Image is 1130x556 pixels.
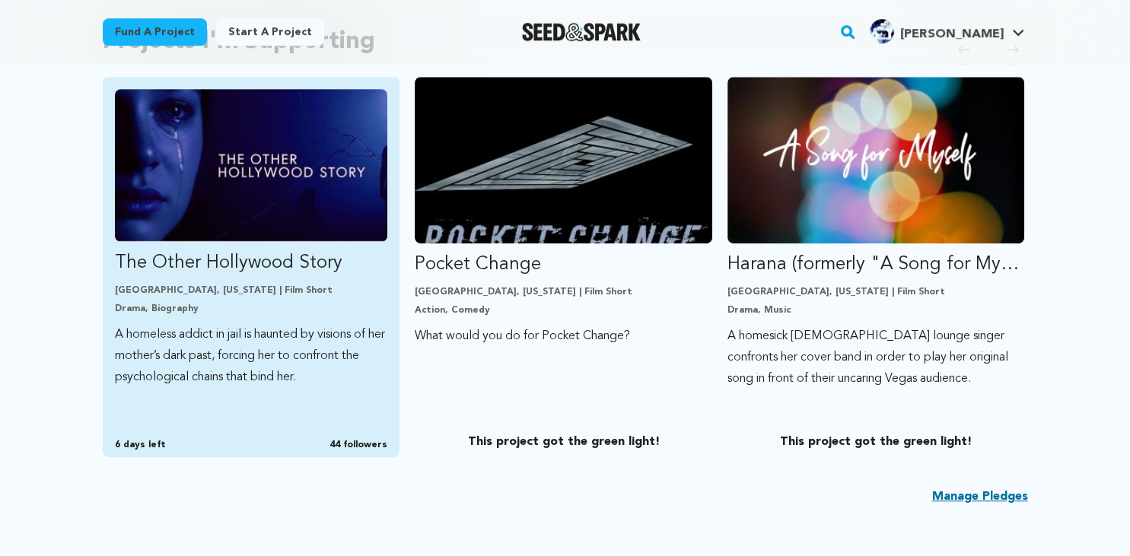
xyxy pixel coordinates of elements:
[727,304,1025,316] p: Drama, Music
[115,439,166,451] span: 6 days left
[115,303,388,315] p: Drama, Biography
[900,28,1003,40] span: [PERSON_NAME]
[329,439,387,451] span: 44 followers
[870,19,1003,43] div: Joe A.'s Profile
[727,286,1025,298] p: [GEOGRAPHIC_DATA], [US_STATE] | Film Short
[415,304,712,316] p: Action, Comedy
[115,89,388,388] a: Fund The Other Hollywood Story
[115,324,388,388] p: A homeless addict in jail is haunted by visions of her mother’s dark past, forcing her to confron...
[115,251,388,275] p: The Other Hollywood Story
[727,253,1025,277] p: Harana (formerly "A Song for Myself")
[115,284,388,297] p: [GEOGRAPHIC_DATA], [US_STATE] | Film Short
[415,286,712,298] p: [GEOGRAPHIC_DATA], [US_STATE] | Film Short
[727,77,1025,389] a: Fund Harana (formerly &quot;A Song for Myself&quot;)
[932,488,1028,506] a: Manage Pledges
[522,23,641,41] a: Seed&Spark Homepage
[216,18,324,46] a: Start a project
[870,19,894,43] img: 4ba4610127089e2e.jpg
[103,18,207,46] a: Fund a project
[867,16,1027,48] span: Joe A.'s Profile
[522,23,641,41] img: Seed&Spark Logo Dark Mode
[415,253,712,277] p: Pocket Change
[415,433,712,451] p: This project got the green light!
[867,16,1027,43] a: Joe A.'s Profile
[415,326,712,347] p: What would you do for Pocket Change?
[727,326,1025,389] p: A homesick [DEMOGRAPHIC_DATA] lounge singer confronts her cover band in order to play her origina...
[415,77,712,347] a: Fund Pocket Change
[727,433,1025,451] p: This project got the green light!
